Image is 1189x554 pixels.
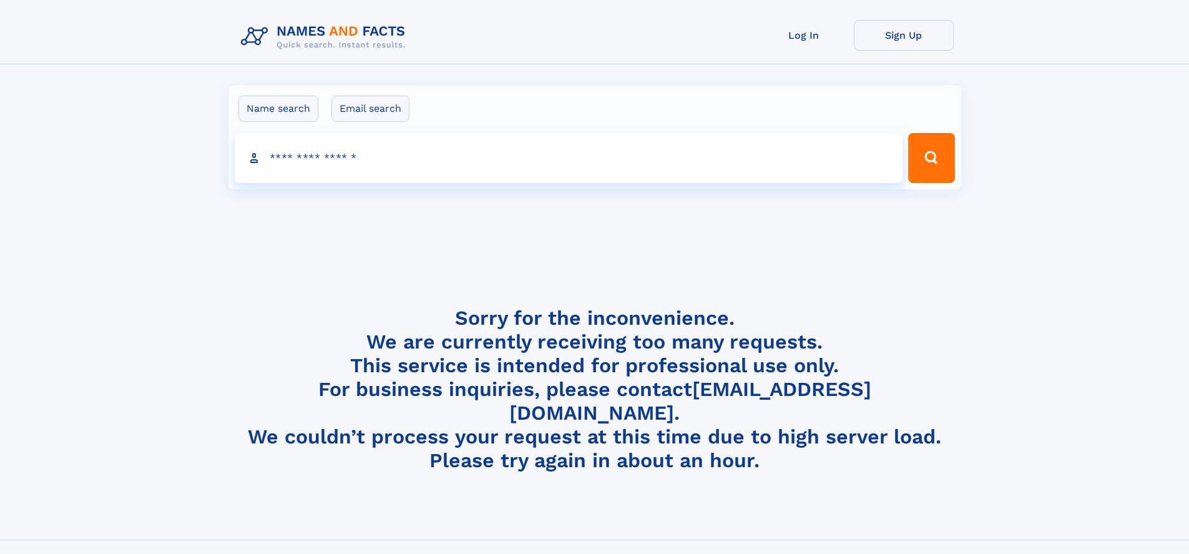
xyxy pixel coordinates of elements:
[238,96,318,122] label: Name search
[509,377,871,425] a: [EMAIL_ADDRESS][DOMAIN_NAME]
[235,133,903,183] input: search input
[854,20,954,51] a: Sign Up
[331,96,409,122] label: Email search
[908,133,954,183] button: Search Button
[236,20,416,54] img: Logo Names and Facts
[236,306,954,473] h4: Sorry for the inconvenience. We are currently receiving too many requests. This service is intend...
[754,20,854,51] a: Log In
